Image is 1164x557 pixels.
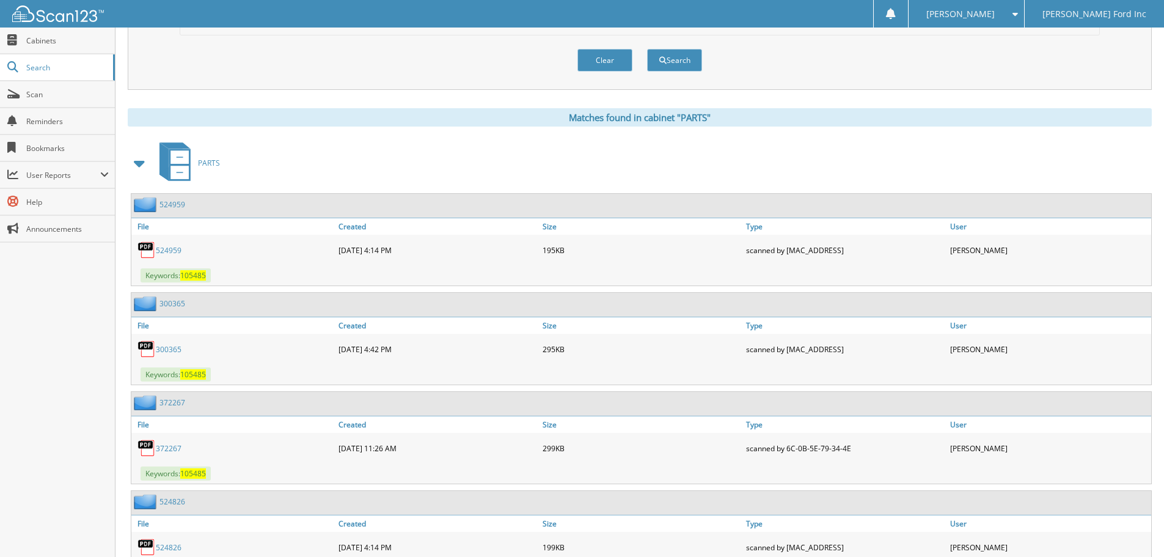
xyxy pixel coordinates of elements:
iframe: Chat Widget [1103,498,1164,557]
span: Bookmarks [26,143,109,153]
a: Created [335,515,540,532]
img: PDF.png [137,340,156,358]
span: PARTS [198,158,220,168]
span: Cabinets [26,35,109,46]
a: PARTS [152,139,220,187]
span: Keywords: [141,268,211,282]
a: Size [540,218,744,235]
div: [PERSON_NAME] [947,436,1151,460]
a: Type [743,317,947,334]
div: 299KB [540,436,744,460]
a: File [131,515,335,532]
a: 300365 [159,298,185,309]
button: Clear [577,49,632,72]
a: Created [335,317,540,334]
span: [PERSON_NAME] [926,10,995,18]
div: [DATE] 4:42 PM [335,337,540,361]
img: folder2.png [134,494,159,509]
img: PDF.png [137,439,156,457]
a: Size [540,317,744,334]
a: Type [743,515,947,532]
span: 105485 [180,468,206,479]
a: 524959 [159,199,185,210]
a: 524826 [156,542,181,553]
span: Search [26,62,107,73]
a: File [131,416,335,433]
div: Matches found in cabinet "PARTS" [128,108,1152,127]
div: 195KB [540,238,744,262]
div: [DATE] 4:14 PM [335,238,540,262]
span: Keywords: [141,467,211,481]
a: Size [540,416,744,433]
a: User [947,218,1151,235]
img: folder2.png [134,296,159,311]
span: 105485 [180,270,206,281]
img: folder2.png [134,197,159,212]
div: scanned by 6C-0B-5E-79-34-4E [743,436,947,460]
a: 300365 [156,344,181,355]
a: Created [335,416,540,433]
span: User Reports [26,170,100,180]
div: [PERSON_NAME] [947,337,1151,361]
div: 295KB [540,337,744,361]
a: User [947,416,1151,433]
div: [PERSON_NAME] [947,238,1151,262]
a: User [947,317,1151,334]
a: 372267 [156,443,181,454]
span: Reminders [26,116,109,127]
button: Search [647,49,702,72]
img: folder2.png [134,395,159,410]
div: scanned by [MAC_ADDRESS] [743,238,947,262]
a: 524826 [159,496,185,507]
a: Created [335,218,540,235]
img: PDF.png [137,538,156,556]
a: Type [743,218,947,235]
span: Announcements [26,224,109,234]
a: 372267 [159,397,185,408]
span: [PERSON_NAME] Ford Inc [1042,10,1146,18]
a: File [131,317,335,334]
span: Keywords: [141,367,211,382]
div: scanned by [MAC_ADDRESS] [743,337,947,361]
a: File [131,218,335,235]
img: scan123-logo-white.svg [12,6,104,22]
a: Size [540,515,744,532]
span: Scan [26,89,109,100]
a: 524959 [156,245,181,256]
div: [DATE] 11:26 AM [335,436,540,460]
img: PDF.png [137,241,156,259]
span: Help [26,197,109,207]
span: 105485 [180,369,206,380]
a: Type [743,416,947,433]
a: User [947,515,1151,532]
